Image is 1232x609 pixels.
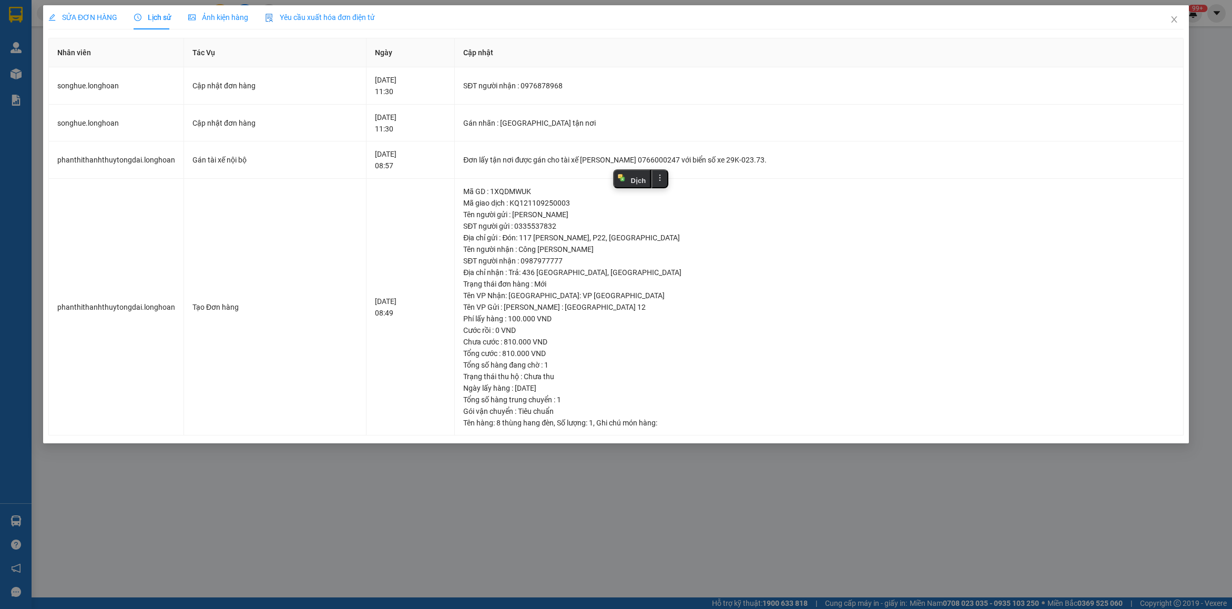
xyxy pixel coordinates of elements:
div: [DATE] 08:49 [375,296,446,319]
span: SỬA ĐƠN HÀNG [48,13,117,22]
div: Tên VP Gửi : [PERSON_NAME] : [GEOGRAPHIC_DATA] 12 [463,301,1175,313]
div: Trạng thái thu hộ : Chưa thu [463,371,1175,382]
span: Lịch sử [134,13,171,22]
td: phanthithanhthuytongdai.longhoan [49,179,184,436]
span: close [1170,15,1178,24]
div: Gán tài xế nội bộ [192,154,358,166]
div: Địa chỉ gửi : Đón: 117 [PERSON_NAME], P22, [GEOGRAPHIC_DATA] [463,232,1175,243]
div: SĐT người nhận : 0976878968 [463,80,1175,92]
div: Tổng số hàng trung chuyển : 1 [463,394,1175,405]
div: Đơn lấy tận nơi được gán cho tài xế [PERSON_NAME] 0766000247 với biển số xe 29K-023.73. [463,154,1175,166]
span: 1 [589,419,593,427]
div: SĐT người nhận : 0987977777 [463,255,1175,267]
div: Cập nhật đơn hàng [192,80,358,92]
div: Tên VP Nhận: [GEOGRAPHIC_DATA]: VP [GEOGRAPHIC_DATA] [463,290,1175,301]
div: Cập nhật đơn hàng [192,117,358,129]
div: Mã GD : 1XQDMWUK [463,186,1175,197]
span: edit [48,14,56,21]
span: picture [188,14,196,21]
th: Cập nhật [455,38,1184,67]
div: SĐT người gửi : 0335537832 [463,220,1175,232]
span: 8 thùng hang đèn [496,419,554,427]
th: Tác Vụ [184,38,366,67]
div: Mã giao dịch : KQ121109250003 [463,197,1175,209]
td: songhue.longhoan [49,105,184,142]
div: Tạo Đơn hàng [192,301,358,313]
div: Tên người nhận : Công [PERSON_NAME] [463,243,1175,255]
span: Yêu cầu xuất hóa đơn điện tử [265,13,375,22]
div: Phí lấy hàng : 100.000 VND [463,313,1175,324]
div: Tên người gửi : [PERSON_NAME] [463,209,1175,220]
div: Chưa cước : 810.000 VND [463,336,1175,348]
td: songhue.longhoan [49,67,184,105]
th: Nhân viên [49,38,184,67]
span: clock-circle [134,14,141,21]
button: Close [1159,5,1189,35]
th: Ngày [366,38,455,67]
div: Ngày lấy hàng : [DATE] [463,382,1175,394]
div: Tổng số hàng đang chờ : 1 [463,359,1175,371]
div: [DATE] 08:57 [375,148,446,171]
td: phanthithanhthuytongdai.longhoan [49,141,184,179]
div: Gán nhãn : [GEOGRAPHIC_DATA] tận nơi [463,117,1175,129]
div: [DATE] 11:30 [375,74,446,97]
div: Tên hàng: , Số lượng: , Ghi chú món hàng: [463,417,1175,429]
div: Gói vận chuyển : Tiêu chuẩn [463,405,1175,417]
img: icon [265,14,273,22]
div: [DATE] 11:30 [375,111,446,135]
span: Ảnh kiện hàng [188,13,248,22]
div: Địa chỉ nhận : Trả: 436 [GEOGRAPHIC_DATA], [GEOGRAPHIC_DATA] [463,267,1175,278]
div: Trạng thái đơn hàng : Mới [463,278,1175,290]
div: Cước rồi : 0 VND [463,324,1175,336]
div: Tổng cước : 810.000 VND [463,348,1175,359]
